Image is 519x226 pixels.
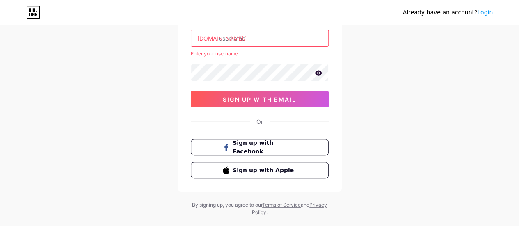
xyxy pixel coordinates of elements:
[190,201,329,216] div: By signing up, you agree to our and .
[191,162,329,178] button: Sign up with Apple
[223,96,296,103] span: sign up with email
[191,30,328,46] input: username
[262,202,301,208] a: Terms of Service
[233,139,296,156] span: Sign up with Facebook
[191,91,329,107] button: sign up with email
[191,50,329,57] div: Enter your username
[197,34,246,43] div: [DOMAIN_NAME]/
[191,139,329,155] button: Sign up with Facebook
[477,9,493,16] a: Login
[256,117,263,126] div: Or
[403,8,493,17] div: Already have an account?
[233,166,296,175] span: Sign up with Apple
